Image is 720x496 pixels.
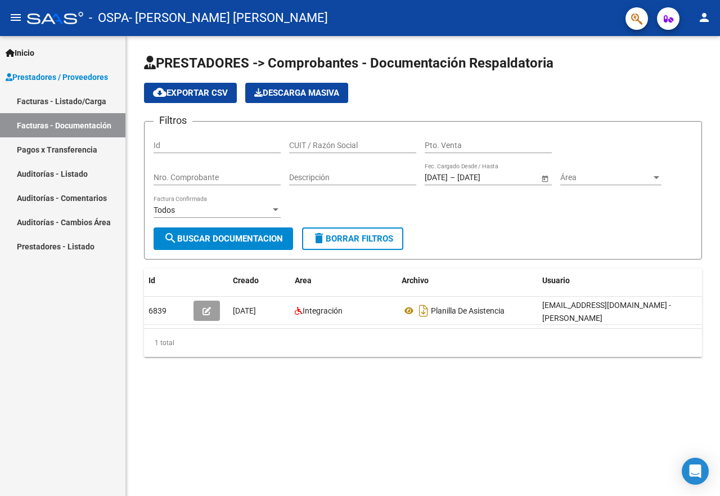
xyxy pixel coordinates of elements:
app-download-masive: Descarga masiva de comprobantes (adjuntos) [245,83,348,103]
span: Inicio [6,47,34,59]
span: Usuario [542,276,570,285]
span: [EMAIL_ADDRESS][DOMAIN_NAME] - [PERSON_NAME] [542,301,671,323]
span: 6839 [148,306,166,315]
input: Fecha inicio [425,173,448,182]
datatable-header-cell: Id [144,269,189,293]
span: - [PERSON_NAME] [PERSON_NAME] [129,6,328,30]
span: Todos [154,205,175,215]
button: Borrar Filtros [302,227,403,250]
span: Id [148,276,155,285]
span: PRESTADORES -> Comprobantes - Documentación Respaldatoria [144,55,553,71]
datatable-header-cell: Usuario [538,269,706,293]
button: Descarga Masiva [245,83,348,103]
span: Prestadores / Proveedores [6,71,108,83]
span: Area [295,276,312,285]
span: [DATE] [233,306,256,315]
span: – [450,173,455,182]
mat-icon: menu [9,11,22,24]
span: Buscar Documentacion [164,234,283,244]
input: Fecha fin [457,173,512,182]
span: Exportar CSV [153,88,228,98]
datatable-header-cell: Creado [228,269,290,293]
div: 1 total [144,329,702,357]
mat-icon: person [697,11,711,24]
datatable-header-cell: Archivo [397,269,538,293]
span: Archivo [402,276,429,285]
span: Área [560,173,651,182]
span: Planilla De Asistencia [431,306,505,315]
button: Buscar Documentacion [154,227,293,250]
span: Creado [233,276,259,285]
datatable-header-cell: Area [290,269,397,293]
mat-icon: delete [312,231,326,245]
span: Descarga Masiva [254,88,339,98]
button: Open calendar [539,172,551,184]
span: - OSPA [89,6,129,30]
span: Borrar Filtros [312,234,393,244]
span: Integración [303,306,343,315]
mat-icon: cloud_download [153,86,166,99]
mat-icon: search [164,231,177,245]
button: Exportar CSV [144,83,237,103]
h3: Filtros [154,113,192,128]
div: Open Intercom Messenger [682,458,709,485]
i: Descargar documento [416,302,431,320]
